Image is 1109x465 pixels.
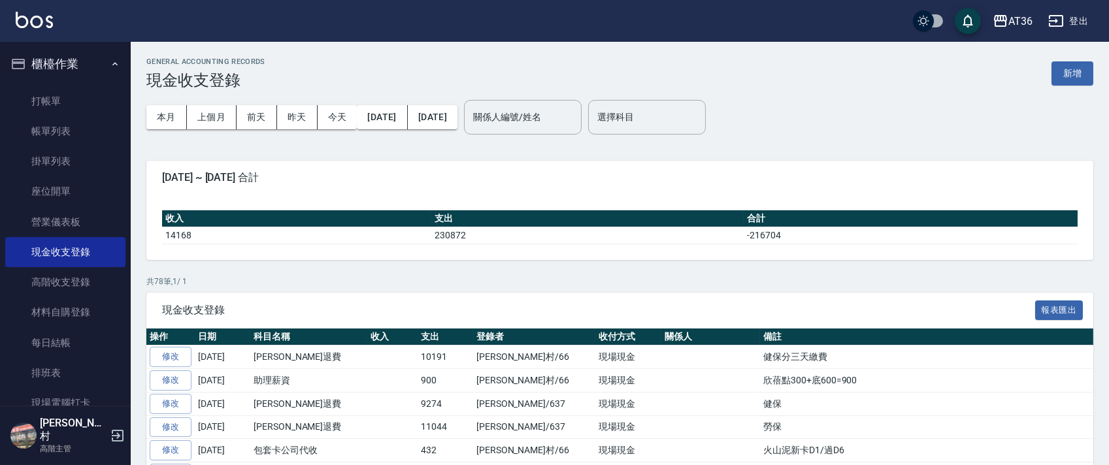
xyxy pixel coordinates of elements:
[10,423,37,449] img: Person
[595,369,661,393] td: 現場現金
[661,329,760,345] th: 關係人
[250,415,367,439] td: [PERSON_NAME]退費
[418,392,473,415] td: 9274
[1051,61,1093,86] button: 新增
[318,105,357,129] button: 今天
[5,47,125,81] button: 櫃檯作業
[1043,9,1093,33] button: 登出
[195,392,250,415] td: [DATE]
[5,328,125,358] a: 每日結帳
[162,171,1078,184] span: [DATE] ~ [DATE] 合計
[473,329,595,345] th: 登錄者
[418,415,473,439] td: 11044
[237,105,277,129] button: 前天
[146,105,187,129] button: 本月
[473,345,595,369] td: [PERSON_NAME]村/66
[431,210,744,227] th: 支出
[1035,300,1084,321] button: 報表匯出
[146,276,1093,287] p: 共 78 筆, 1 / 1
[40,443,107,455] p: 高階主管
[1035,303,1084,315] a: 報表匯出
[418,345,473,369] td: 10191
[473,369,595,393] td: [PERSON_NAME]村/66
[595,345,661,369] td: 現場現金
[760,345,1093,369] td: 健保分三天繳費
[760,329,1093,345] th: 備註
[150,347,191,367] a: 修改
[150,440,191,460] a: 修改
[367,329,418,345] th: 收入
[146,329,195,345] th: 操作
[5,358,125,388] a: 排班表
[250,369,367,393] td: 助理薪資
[162,304,1035,317] span: 現金收支登錄
[195,369,250,393] td: [DATE]
[1008,13,1033,29] div: AT36
[760,369,1093,393] td: 欣蓓點300+底600=900
[16,12,53,28] img: Logo
[744,210,1078,227] th: 合計
[595,329,661,345] th: 收付方式
[277,105,318,129] button: 昨天
[146,57,265,66] h2: GENERAL ACCOUNTING RECORDS
[760,415,1093,439] td: 勞保
[595,439,661,462] td: 現場現金
[473,439,595,462] td: [PERSON_NAME]村/66
[595,392,661,415] td: 現場現金
[987,8,1038,35] button: AT36
[5,267,125,297] a: 高階收支登錄
[150,370,191,391] a: 修改
[431,227,744,244] td: 230872
[5,207,125,237] a: 營業儀表板
[195,329,250,345] th: 日期
[5,116,125,146] a: 帳單列表
[40,417,107,443] h5: [PERSON_NAME]村
[760,439,1093,462] td: 火山泥新卡D1/過D6
[195,415,250,439] td: [DATE]
[5,86,125,116] a: 打帳單
[418,369,473,393] td: 900
[357,105,407,129] button: [DATE]
[5,146,125,176] a: 掛單列表
[195,345,250,369] td: [DATE]
[595,415,661,439] td: 現場現金
[1051,67,1093,79] a: 新增
[150,394,191,414] a: 修改
[5,237,125,267] a: 現金收支登錄
[955,8,981,34] button: save
[760,392,1093,415] td: 健保
[5,388,125,418] a: 現場電腦打卡
[162,210,431,227] th: 收入
[187,105,237,129] button: 上個月
[250,439,367,462] td: 包套卡公司代收
[473,415,595,439] td: [PERSON_NAME]/637
[408,105,457,129] button: [DATE]
[146,71,265,89] h3: 現金收支登錄
[418,329,473,345] th: 支出
[162,227,431,244] td: 14168
[250,329,367,345] th: 科目名稱
[5,297,125,327] a: 材料自購登錄
[744,227,1078,244] td: -216704
[250,392,367,415] td: [PERSON_NAME]退費
[150,417,191,438] a: 修改
[250,345,367,369] td: [PERSON_NAME]退費
[473,392,595,415] td: [PERSON_NAME]/637
[5,176,125,206] a: 座位開單
[418,439,473,462] td: 432
[195,439,250,462] td: [DATE]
